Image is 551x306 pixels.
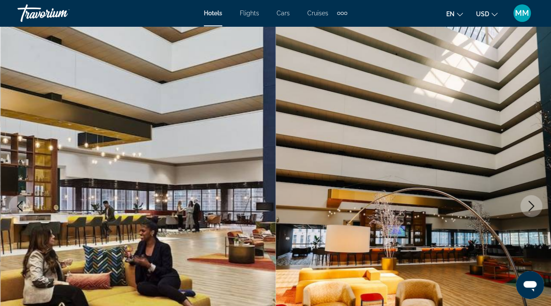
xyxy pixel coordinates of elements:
a: Cruises [307,10,328,17]
iframe: Button to launch messaging window [516,271,544,299]
button: Change currency [476,7,498,20]
button: Next image [520,195,542,217]
span: MM [515,9,529,18]
a: Cars [277,10,290,17]
button: Change language [446,7,463,20]
button: Previous image [9,195,31,217]
button: User Menu [511,4,533,22]
a: Flights [240,10,259,17]
span: USD [476,11,489,18]
button: Extra navigation items [337,6,347,20]
span: en [446,11,455,18]
a: Hotels [204,10,222,17]
a: Travorium [18,2,105,25]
